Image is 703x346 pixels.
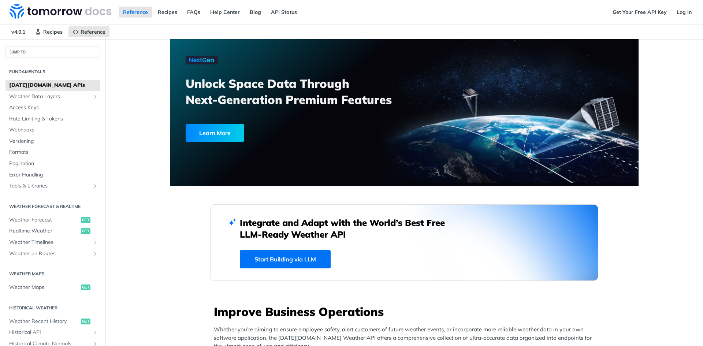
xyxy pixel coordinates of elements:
button: Show subpages for Weather Data Layers [92,94,98,100]
a: Recipes [154,7,181,18]
span: Weather Data Layers [9,93,90,100]
h2: Fundamentals [5,68,100,75]
span: Versioning [9,138,98,145]
span: Weather Forecast [9,216,79,224]
a: Learn More [186,124,367,142]
button: JUMP TO [5,46,100,57]
span: Webhooks [9,126,98,134]
span: [DATE][DOMAIN_NAME] APIs [9,82,98,89]
span: Weather on Routes [9,250,90,257]
a: Weather Mapsget [5,282,100,293]
a: Weather Data LayersShow subpages for Weather Data Layers [5,91,100,102]
span: Weather Recent History [9,318,79,325]
span: Reference [81,29,105,35]
a: Reference [68,26,109,37]
a: Versioning [5,136,100,147]
span: Recipes [43,29,63,35]
a: Tools & LibrariesShow subpages for Tools & Libraries [5,181,100,191]
a: Error Handling [5,170,100,181]
span: get [81,319,90,324]
span: v4.0.1 [7,26,29,37]
a: Log In [673,7,696,18]
span: Rate Limiting & Tokens [9,115,98,123]
span: Weather Maps [9,284,79,291]
span: Error Handling [9,171,98,179]
a: Rate Limiting & Tokens [5,114,100,124]
span: get [81,228,90,234]
a: Start Building via LLM [240,250,331,268]
span: Pagination [9,160,98,167]
a: Weather on RoutesShow subpages for Weather on Routes [5,248,100,259]
a: Weather Forecastget [5,215,100,226]
a: Recipes [31,26,67,37]
a: Access Keys [5,102,100,113]
a: Historical APIShow subpages for Historical API [5,327,100,338]
a: Blog [246,7,265,18]
h2: Weather Maps [5,271,100,277]
span: Realtime Weather [9,227,79,235]
button: Show subpages for Weather on Routes [92,251,98,257]
a: [DATE][DOMAIN_NAME] APIs [5,80,100,91]
span: Formats [9,149,98,156]
a: Pagination [5,158,100,169]
h2: Weather Forecast & realtime [5,203,100,210]
span: Tools & Libraries [9,182,90,190]
span: get [81,284,90,290]
img: NextGen [186,56,218,64]
button: Show subpages for Historical API [92,330,98,335]
h3: Unlock Space Data Through Next-Generation Premium Features [186,75,412,108]
a: Get Your Free API Key [609,7,671,18]
a: Realtime Weatherget [5,226,100,237]
a: Formats [5,147,100,158]
a: Webhooks [5,124,100,135]
a: FAQs [183,7,204,18]
h2: Integrate and Adapt with the World’s Best Free LLM-Ready Weather API [240,217,456,240]
span: Historical API [9,329,90,336]
a: API Status [267,7,301,18]
a: Reference [119,7,152,18]
a: Help Center [206,7,244,18]
h2: Historical Weather [5,305,100,311]
button: Show subpages for Weather Timelines [92,239,98,245]
a: Weather TimelinesShow subpages for Weather Timelines [5,237,100,248]
img: Tomorrow.io Weather API Docs [10,4,111,19]
a: Weather Recent Historyget [5,316,100,327]
span: Access Keys [9,104,98,111]
h3: Improve Business Operations [214,304,598,320]
span: get [81,217,90,223]
span: Weather Timelines [9,239,90,246]
button: Show subpages for Tools & Libraries [92,183,98,189]
div: Learn More [186,124,244,142]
